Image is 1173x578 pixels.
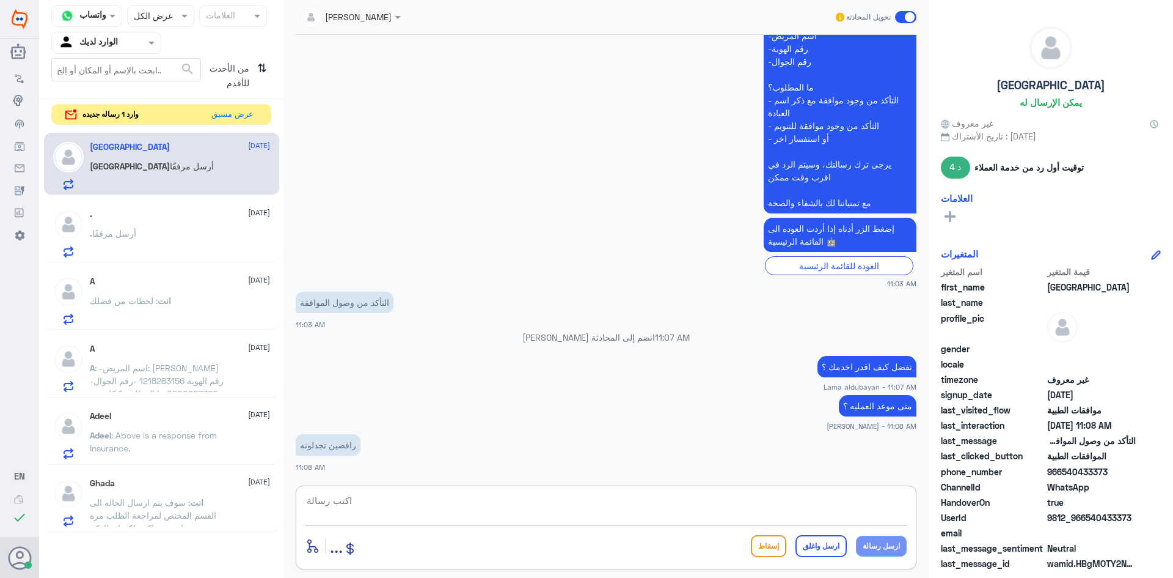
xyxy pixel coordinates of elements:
button: search [180,59,195,80]
h5: Ghada [90,478,115,489]
span: قيمة المتغير [1047,265,1136,278]
span: 2025-10-01T08:08:19.9507773Z [1047,419,1136,432]
h5: Turki [90,142,170,152]
img: defaultAdmin.png [53,142,84,172]
span: A [90,363,95,373]
span: موافقات الطبية [1047,404,1136,417]
span: last_interaction [941,419,1045,432]
img: defaultAdmin.png [53,478,84,509]
div: العودة للقائمة الرئيسية [765,256,913,275]
h6: العلامات [941,193,973,204]
span: . [90,228,92,239]
span: غير معروف [1047,373,1136,386]
h5: A [90,276,95,287]
span: last_name [941,296,1045,309]
h5: Adeel [90,411,111,421]
span: locale [941,358,1045,371]
span: 11:07 AM [655,332,690,343]
span: 966540433373 [1047,465,1136,478]
span: ... [330,535,343,557]
p: 1/10/2025, 11:08 AM [296,434,360,456]
span: wamid.HBgMOTY2NTQwNDMzMzczFQIAEhgUM0EwMjMzRUVFQkYyMzE3OUJENjgA [1047,557,1136,570]
button: ارسل رسالة [856,536,907,557]
span: توقيت أول رد من خدمة العملاء [974,161,1084,174]
p: 1/10/2025, 11:03 AM [764,218,916,252]
img: yourInbox.svg [58,34,76,52]
p: [PERSON_NAME] انضم إلى المحادثة [296,331,916,344]
span: null [1047,358,1136,371]
h5: A [90,344,95,354]
span: تحويل المحادثة [846,12,891,23]
span: Adeel [90,430,111,440]
button: ... [330,532,343,560]
span: اسم المتغير [941,265,1045,278]
span: last_visited_flow [941,404,1045,417]
span: [DATE] [248,476,270,487]
span: HandoverOn [941,496,1045,509]
span: من الأحدث للأقدم [201,58,252,94]
h5: . [90,209,92,220]
i: check [12,510,27,525]
span: [DATE] [248,275,270,286]
span: last_message_id [941,557,1045,570]
span: : -اسم المريض: [PERSON_NAME] -رقم الهوية 1218283156 -رقم الجوال 0500997705 ما المطلوب؟ كلموني شرك... [90,363,227,463]
span: 4 د [941,157,970,179]
span: phone_number [941,465,1045,478]
img: defaultAdmin.png [1047,312,1078,343]
span: الموافقات الطبية [1047,450,1136,462]
span: last_clicked_button [941,450,1045,462]
span: 0 [1047,542,1136,555]
span: last_message [941,434,1045,447]
span: email [941,527,1045,539]
span: أرسل مرفقًا [170,161,214,171]
span: profile_pic [941,312,1045,340]
h5: [GEOGRAPHIC_DATA] [996,78,1105,92]
span: [DATE] [248,409,270,420]
p: 1/10/2025, 11:03 AM [296,292,393,313]
h6: يمكن الإرسال له [1020,97,1082,108]
span: التأكد من وصول الموافقة [1047,434,1136,447]
span: أرسل مرفقًا [92,228,136,239]
span: 2 [1047,481,1136,494]
span: 11:03 AM [296,320,325,328]
span: ChannelId [941,481,1045,494]
span: : Above is a response from Insurance. [90,430,217,453]
img: defaultAdmin.png [53,276,84,307]
span: انت [190,497,203,508]
span: last_message_sentiment [941,542,1045,555]
span: gender [941,343,1045,355]
span: true [1047,496,1136,509]
h6: المتغيرات [941,248,978,259]
span: [GEOGRAPHIC_DATA] [90,161,170,171]
button: ارسل واغلق [795,535,847,557]
span: EN [14,470,25,481]
span: انت [158,295,171,306]
input: ابحث بالإسم أو المكان أو إلخ.. [52,59,200,81]
span: 11:03 AM [887,278,916,289]
span: UserId [941,511,1045,524]
button: عرض مسبق [206,105,258,125]
span: غير معروف [941,117,993,130]
span: Turki [1047,281,1136,294]
span: [PERSON_NAME] - 11:08 AM [827,421,916,431]
img: defaultAdmin.png [53,209,84,240]
span: [DATE] [248,342,270,353]
span: 2025-09-01T15:32:03.98Z [1047,388,1136,401]
div: العلامات [204,9,235,24]
span: : لحظات من فضلك [90,295,158,306]
span: signup_date [941,388,1045,401]
span: : سوف يتم ارسال الحاله الى القسم المختص لمراجعة الطلب مره اخرى شاكره لكم انتظاركم [90,497,216,533]
img: defaultAdmin.png [53,344,84,374]
button: EN [14,470,25,483]
span: null [1047,343,1136,355]
img: whatsapp.png [58,7,76,25]
img: defaultAdmin.png [1030,27,1072,69]
span: 9812_966540433373 [1047,511,1136,524]
span: [DATE] [248,140,270,151]
img: defaultAdmin.png [53,411,84,442]
span: null [1047,527,1136,539]
span: وارد 1 رساله جديده [82,109,139,120]
span: [DATE] [248,207,270,218]
p: 1/10/2025, 11:07 AM [817,356,916,377]
span: Lama aldubayan - 11:07 AM [824,382,916,392]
